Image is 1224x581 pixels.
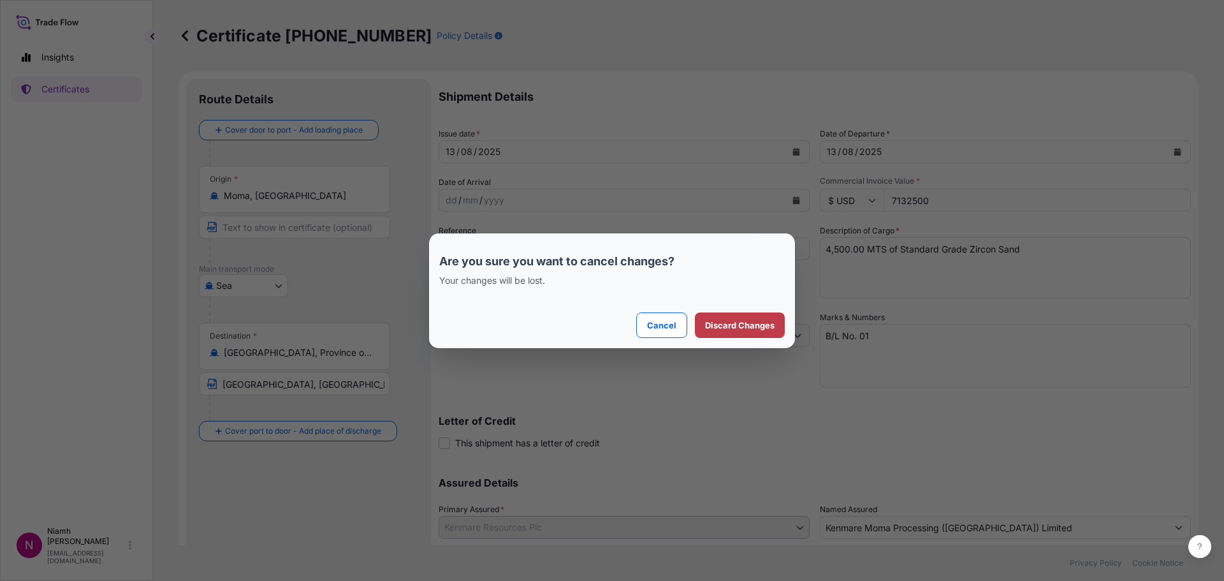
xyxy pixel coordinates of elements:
button: Discard Changes [695,313,785,338]
p: Your changes will be lost. [439,274,785,287]
p: Are you sure you want to cancel changes? [439,254,785,269]
p: Cancel [647,319,676,332]
button: Cancel [636,313,687,338]
p: Discard Changes [705,319,775,332]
